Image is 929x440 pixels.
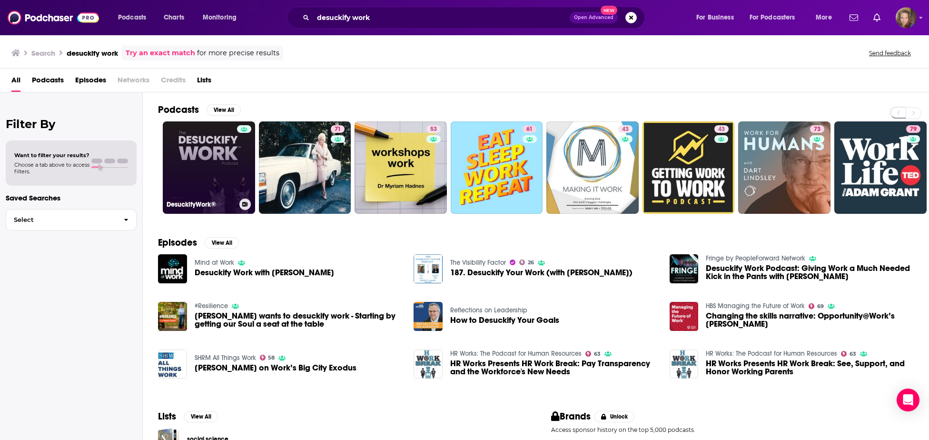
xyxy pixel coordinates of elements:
[670,350,699,379] img: HR Works Presents HR Work Break: See, Support, and Honor Working Parents
[195,269,334,277] a: Desuckify Work with Terry Gillis
[14,161,89,175] span: Choose a tab above to access filters.
[158,350,187,379] a: Grant Morgan on Work’s Big City Exodus
[519,260,534,265] a: 26
[195,364,356,372] span: [PERSON_NAME] on Work’s Big City Exodus
[203,11,237,24] span: Monitoring
[450,316,559,324] a: How to Desuckify Your Goals
[11,72,20,92] a: All
[706,264,914,280] span: Desuckify Work Podcast: Giving Work a Much Needed Kick in the Pants with [PERSON_NAME]
[6,117,137,131] h2: Filter By
[809,10,844,25] button: open menu
[6,209,137,230] button: Select
[585,351,601,357] a: 63
[430,125,437,134] span: 53
[195,312,403,328] span: [PERSON_NAME] wants to desuckify work - Starting by getting our Soul a seat at the table
[195,302,228,310] a: #Resilience
[866,49,914,57] button: Send feedback
[126,48,195,59] a: Try an exact match
[331,125,345,133] a: 71
[197,48,279,59] span: for more precise results
[670,302,699,331] a: Changing the skills narrative: Opportunity@Work’s Byron Auguste
[414,302,443,331] img: How to Desuckify Your Goals
[450,350,582,358] a: HR Works: The Podcast for Human Resources
[158,237,239,249] a: EpisodesView All
[158,104,241,116] a: PodcastsView All
[551,410,591,422] h2: Brands
[6,193,137,202] p: Saved Searches
[450,269,633,277] span: 187. Desuckify Your Work (with [PERSON_NAME])
[195,354,256,362] a: SHRM All Things Work
[750,11,795,24] span: For Podcasters
[158,410,176,422] h2: Lists
[313,10,570,25] input: Search podcasts, credits, & more...
[75,72,106,92] a: Episodes
[706,312,914,328] span: Changing the skills narrative: Opportunity@Work’s [PERSON_NAME]
[450,269,633,277] a: 187. Desuckify Your Work (with TJ Bennett)
[158,410,218,422] a: ListsView All
[195,259,234,267] a: Mind at Work
[268,356,275,360] span: 58
[205,237,239,249] button: View All
[67,49,118,58] h3: desuckify work
[718,125,725,134] span: 43
[6,217,116,223] span: Select
[118,72,149,92] span: Networks
[528,260,534,265] span: 26
[259,121,351,214] a: 71
[14,152,89,159] span: Want to filter your results?
[526,125,533,134] span: 61
[195,312,403,328] a: TJ Bennet wants to desuckify work - Starting by getting our Soul a seat at the table
[706,312,914,328] a: Changing the skills narrative: Opportunity@Work’s Byron Auguste
[335,125,341,134] span: 71
[706,254,805,262] a: Fringe by PeopleForward Network
[161,72,186,92] span: Credits
[642,121,735,214] a: 43
[570,12,618,23] button: Open AdvancedNew
[195,364,356,372] a: Grant Morgan on Work’s Big City Exodus
[158,302,187,331] img: TJ Bennet wants to desuckify work - Starting by getting our Soul a seat at the table
[450,360,658,376] span: HR Works Presents HR Work Break: Pay Transparency and the Workforce's New Needs
[414,350,443,379] a: HR Works Presents HR Work Break: Pay Transparency and the Workforce's New Needs
[817,304,824,309] span: 69
[296,7,654,29] div: Search podcasts, credits, & more...
[810,125,824,133] a: 73
[355,121,447,214] a: 53
[196,10,249,25] button: open menu
[814,125,820,134] span: 73
[714,125,729,133] a: 43
[850,352,856,356] span: 63
[164,11,184,24] span: Charts
[163,121,255,214] a: DesuckifyWork®
[896,7,917,28] img: User Profile
[158,237,197,249] h2: Episodes
[111,10,158,25] button: open menu
[809,303,824,309] a: 69
[523,125,536,133] a: 61
[622,125,629,134] span: 43
[32,72,64,92] a: Podcasts
[906,125,920,133] a: 79
[450,259,506,267] a: The Visibility Factor
[910,125,917,134] span: 79
[670,254,699,283] img: Desuckify Work Podcast: Giving Work a Much Needed Kick in the Pants with Erin Hatzikostas
[158,254,187,283] img: Desuckify Work with Terry Gillis
[414,254,443,283] img: 187. Desuckify Your Work (with TJ Bennett)
[451,121,543,214] a: 61
[738,121,830,214] a: 73
[197,72,211,92] a: Lists
[118,11,146,24] span: Podcasts
[167,200,236,209] h3: DesuckifyWork®
[706,302,805,310] a: HBS Managing the Future of Work
[574,15,613,20] span: Open Advanced
[594,411,635,422] button: Unlock
[546,121,639,214] a: 43
[870,10,884,26] a: Show notifications dropdown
